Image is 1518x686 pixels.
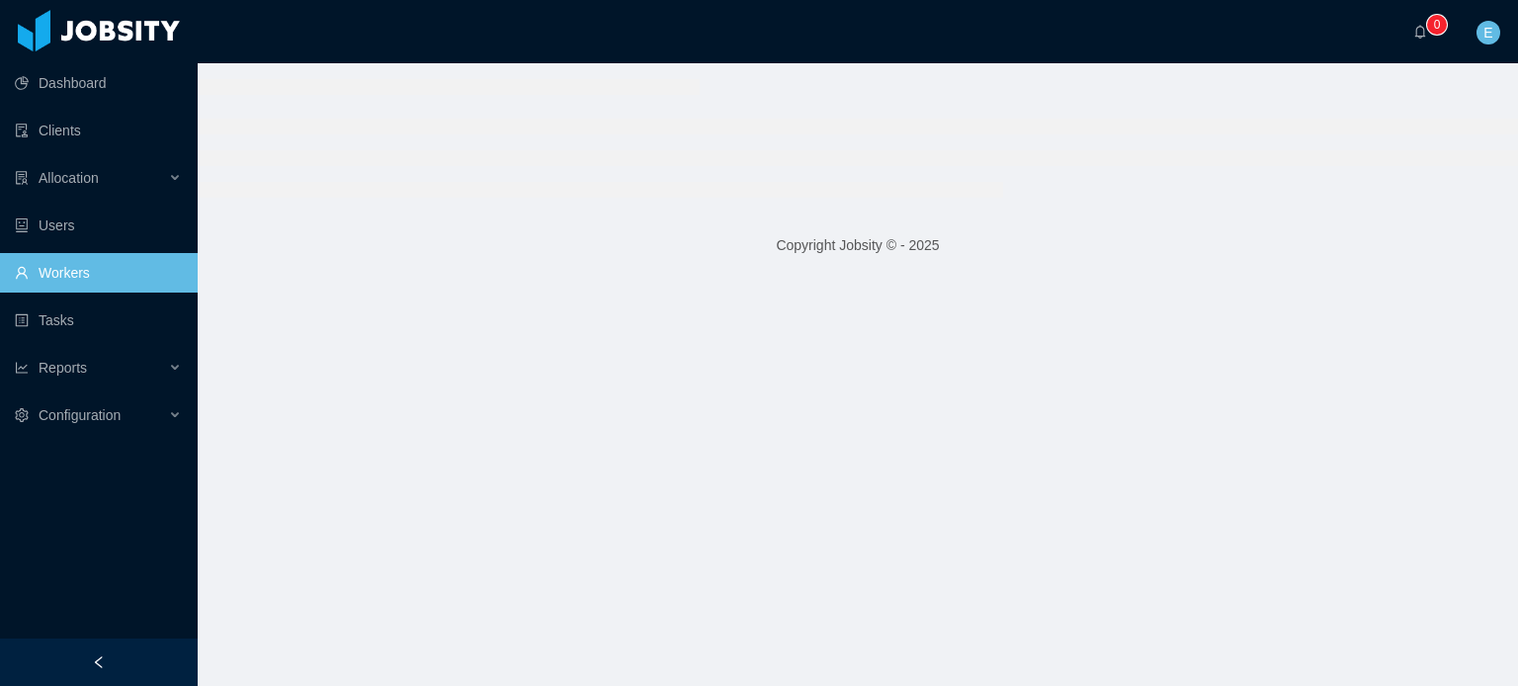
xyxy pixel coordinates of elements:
a: icon: profileTasks [15,300,182,340]
a: icon: auditClients [15,111,182,150]
footer: Copyright Jobsity © - 2025 [198,212,1518,280]
a: icon: pie-chartDashboard [15,63,182,103]
a: icon: userWorkers [15,253,182,293]
a: icon: robotUsers [15,206,182,245]
sup: 0 [1427,15,1447,35]
i: icon: setting [15,408,29,422]
span: E [1483,21,1492,44]
span: Configuration [39,407,121,423]
span: Allocation [39,170,99,186]
i: icon: bell [1413,25,1427,39]
span: Reports [39,360,87,376]
i: icon: line-chart [15,361,29,375]
i: icon: solution [15,171,29,185]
